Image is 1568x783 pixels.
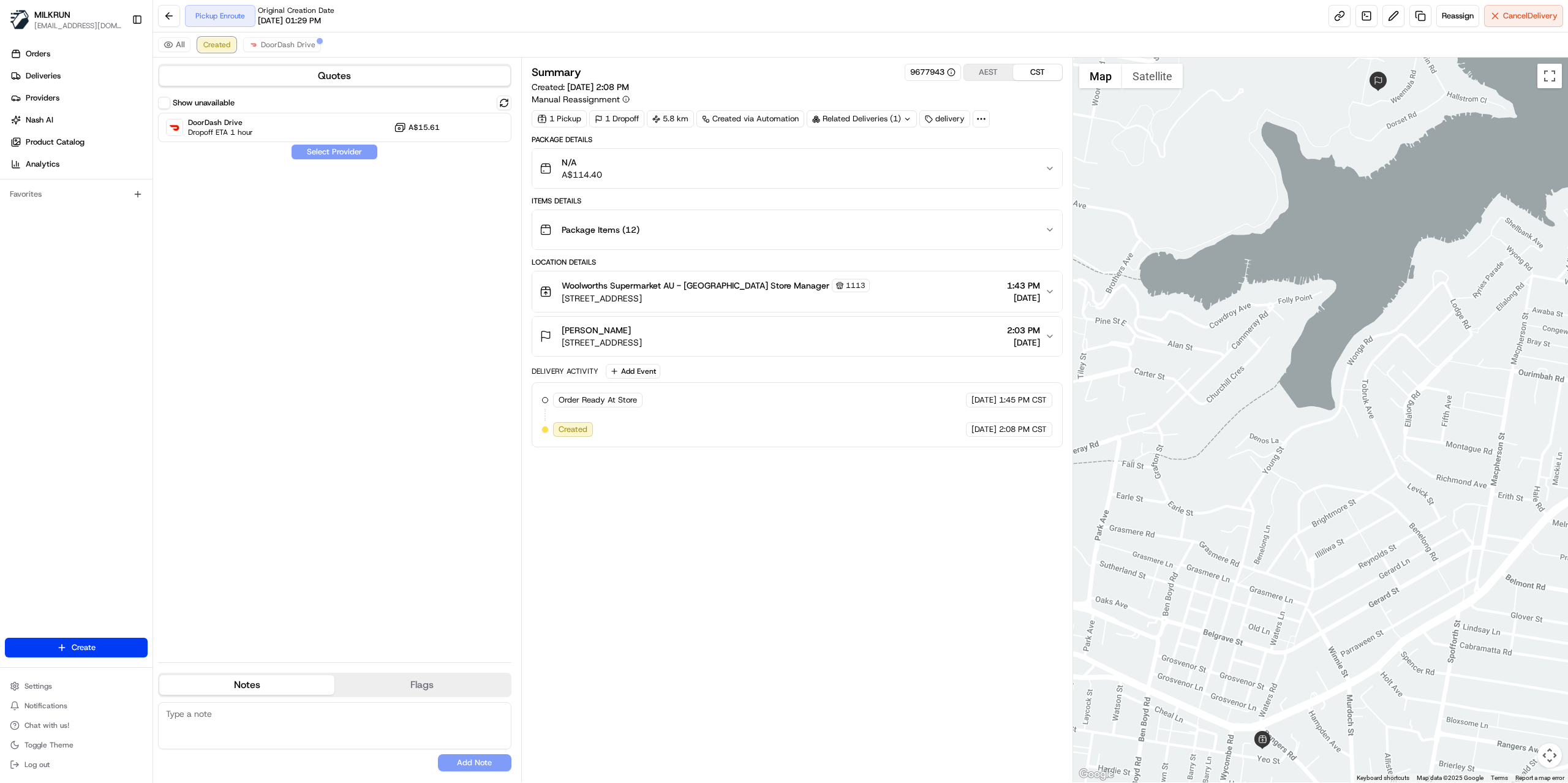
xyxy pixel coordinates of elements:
div: 1 Dropoff [589,110,644,127]
span: Settings [24,681,52,691]
button: Settings [5,678,148,695]
span: A$15.61 [409,123,440,132]
span: 1:45 PM CST [999,395,1047,406]
button: Quotes [159,66,510,86]
button: AEST [964,64,1013,80]
span: [STREET_ADDRESS] [562,292,870,304]
img: Google [1076,766,1117,782]
img: doordash_logo_v2.png [249,40,258,50]
a: Orders [5,44,153,64]
button: A$15.61 [394,121,440,134]
button: [EMAIL_ADDRESS][DOMAIN_NAME] [34,21,122,31]
button: Flags [334,675,510,695]
button: All [158,37,190,52]
span: Providers [26,93,59,104]
span: Log out [24,760,50,770]
button: MILKRUNMILKRUN[EMAIL_ADDRESS][DOMAIN_NAME] [5,5,127,34]
button: Log out [5,756,148,773]
img: DoorDash Drive [167,119,183,135]
a: Created via Automation [696,110,804,127]
div: 2 [1368,72,1388,91]
button: Show satellite imagery [1122,64,1183,88]
button: Chat with us! [5,717,148,734]
div: Package Details [532,135,1063,145]
a: Open this area in Google Maps (opens a new window) [1076,766,1117,782]
span: Notifications [24,701,67,711]
div: Favorites [5,184,148,204]
span: [DATE] 01:29 PM [258,15,321,26]
span: Orders [26,48,50,59]
button: Reassign [1436,5,1479,27]
span: DoorDash Drive [261,40,315,50]
span: [DATE] [1007,292,1040,304]
a: Report a map error [1515,774,1564,781]
span: 2:08 PM CST [999,424,1047,435]
span: Original Creation Date [258,6,334,15]
a: Product Catalog [5,132,153,152]
button: Notifications [5,697,148,714]
span: [DATE] 2:08 PM [567,81,629,93]
a: Analytics [5,154,153,174]
button: Toggle fullscreen view [1537,64,1562,88]
button: DoorDash Drive [243,37,321,52]
button: Package Items (12) [532,210,1062,249]
div: Location Details [532,257,1063,267]
span: Analytics [26,159,59,170]
a: Terms [1491,774,1508,781]
span: 1:43 PM [1007,279,1040,292]
span: Order Ready At Store [559,395,637,406]
button: MILKRUN [34,9,70,21]
span: [STREET_ADDRESS] [562,336,642,349]
span: DoorDash Drive [188,118,253,127]
button: Keyboard shortcuts [1357,774,1409,782]
span: [DATE] [971,424,997,435]
span: Reassign [1442,10,1474,21]
div: Related Deliveries (1) [807,110,917,127]
button: Add Event [606,364,660,379]
button: Show street map [1079,64,1122,88]
span: Cancel Delivery [1503,10,1558,21]
img: MILKRUN [10,10,29,29]
span: N/A [562,156,602,168]
label: Show unavailable [173,97,235,108]
span: Chat with us! [24,721,69,730]
span: 1113 [846,281,865,290]
button: Created [198,37,236,52]
button: 9677943 [910,67,956,78]
button: CST [1013,64,1062,80]
span: A$114.40 [562,168,602,181]
button: Manual Reassignment [532,93,630,105]
div: Delivery Activity [532,366,598,376]
a: Deliveries [5,66,153,86]
span: Toggle Theme [24,740,73,750]
button: Notes [159,675,334,695]
div: Items Details [532,196,1063,206]
span: Product Catalog [26,137,85,148]
button: Map camera controls [1537,743,1562,768]
span: [DATE] [1007,336,1040,349]
div: 5.8 km [647,110,694,127]
button: [PERSON_NAME][STREET_ADDRESS]2:03 PM[DATE] [532,317,1062,356]
div: delivery [919,110,970,127]
button: N/AA$114.40 [532,149,1062,188]
button: Toggle Theme [5,736,148,754]
span: Create [72,642,96,653]
span: Manual Reassignment [532,93,620,105]
div: 1 Pickup [532,110,587,127]
a: Providers [5,88,153,108]
span: Deliveries [26,70,61,81]
span: [DATE] [971,395,997,406]
h3: Summary [532,67,581,78]
span: [PERSON_NAME] [562,324,631,336]
span: Package Items ( 12 ) [562,224,639,236]
button: Woolworths Supermarket AU - [GEOGRAPHIC_DATA] Store Manager1113[STREET_ADDRESS]1:43 PM[DATE] [532,271,1062,312]
span: Created [203,40,230,50]
a: Nash AI [5,110,153,130]
span: Dropoff ETA 1 hour [188,127,253,137]
span: Nash AI [26,115,53,126]
span: Woolworths Supermarket AU - [GEOGRAPHIC_DATA] Store Manager [562,279,829,292]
